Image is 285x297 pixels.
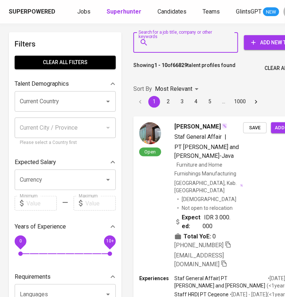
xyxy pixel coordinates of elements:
h6: Filters [15,38,116,50]
p: Talent Demographics [15,79,69,88]
button: Clear All filters [15,56,116,69]
button: Go to page 4 [190,96,202,108]
span: GlintsGPT [236,8,262,15]
span: | [225,133,226,141]
button: page 1 [148,96,160,108]
img: magic_wand.svg [240,184,243,187]
button: Go to page 5 [204,96,216,108]
a: GlintsGPT NEW [236,7,279,16]
span: 0 [19,239,22,244]
button: Go to next page [250,96,262,108]
b: 66829 [173,62,187,68]
div: Superpowered [9,8,55,16]
b: 1 - 10 [154,62,167,68]
span: [PHONE_NUMBER] [174,242,223,249]
p: Not open to relocation [182,204,233,212]
div: [GEOGRAPHIC_DATA], Kab. [GEOGRAPHIC_DATA] [174,179,243,194]
p: Showing of talent profiles found [133,62,236,75]
span: PT [PERSON_NAME] and [PERSON_NAME]-Java [174,144,239,159]
b: Expected: [182,213,203,231]
span: Staf General Affair [174,133,222,140]
button: Go to page 2 [162,96,174,108]
input: Value [26,196,57,211]
p: Experiences [139,275,174,282]
p: Years of Experience [15,222,66,231]
div: Expected Salary [15,155,116,170]
span: Save [247,124,263,132]
a: Candidates [158,7,188,16]
a: Jobs [77,7,92,16]
a: Superpowered [9,8,57,16]
span: Open [142,149,159,155]
img: magic_wand.svg [222,123,227,129]
img: 20b9d2ed02d1fef7ec8c73bec7e4ea88.jpeg [139,122,161,144]
button: Save [243,122,267,134]
span: Teams [203,8,220,15]
button: Open [103,96,113,107]
b: Total YoE: [184,232,211,241]
span: NEW [263,8,279,16]
span: Candidates [158,8,186,15]
span: Furniture and Home Furnishings Manufacturing [174,162,236,177]
p: Most Relevant [155,85,192,93]
input: Value [85,196,116,211]
p: Requirements [15,272,51,281]
div: Years of Experience [15,219,116,234]
span: [DEMOGRAPHIC_DATA] [182,196,237,203]
p: Please select a Country first [20,139,111,146]
button: Open [103,175,113,185]
span: [PERSON_NAME] [174,122,221,131]
span: [EMAIL_ADDRESS][DOMAIN_NAME] [174,252,224,268]
nav: pagination navigation [133,96,263,108]
span: 0 [212,232,216,241]
b: Superhunter [107,8,141,15]
p: Sort By [133,85,152,93]
span: Jobs [77,8,90,15]
div: Talent Demographics [15,77,116,91]
button: Go to page 1000 [232,96,248,108]
p: Staf General Affair | PT [PERSON_NAME] and [PERSON_NAME] [174,275,267,289]
div: IDR 3.000.000 [174,213,232,231]
span: Clear All filters [21,58,110,67]
button: Go to page 3 [176,96,188,108]
a: Teams [203,7,221,16]
div: Requirements [15,270,116,284]
p: Expected Salary [15,158,56,167]
div: Most Relevant [155,82,201,96]
a: Superhunter [107,7,143,16]
span: 10+ [106,239,114,244]
div: … [218,98,230,105]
